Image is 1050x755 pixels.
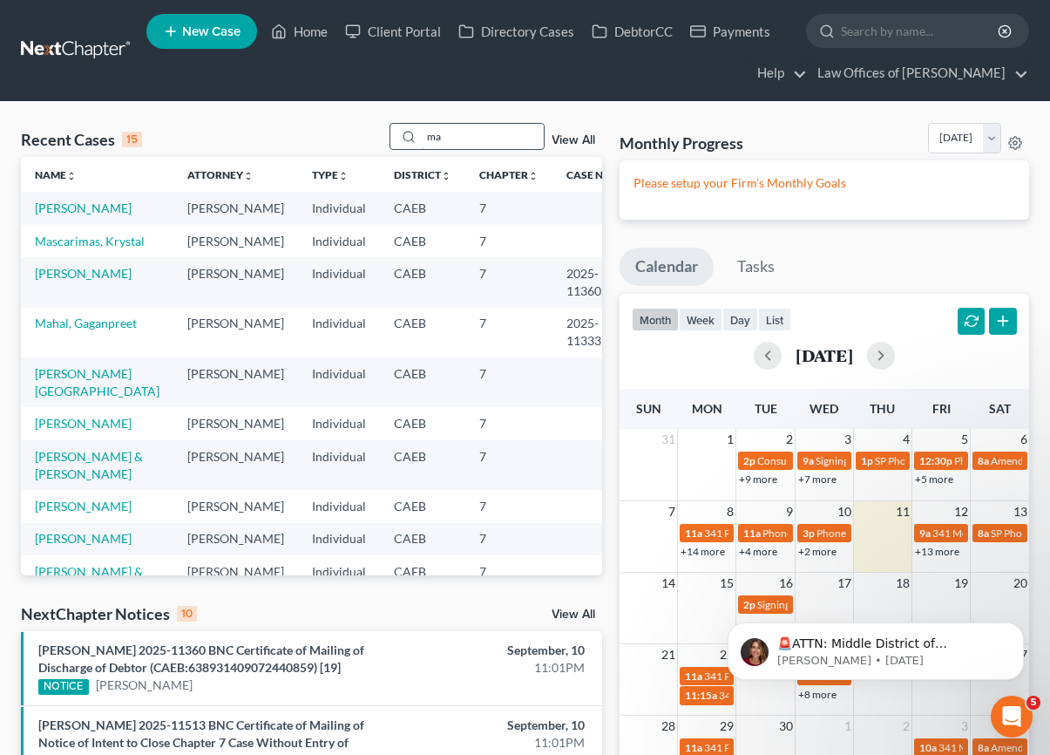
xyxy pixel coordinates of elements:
[784,429,795,450] span: 2
[450,16,583,47] a: Directory Cases
[915,545,959,558] a: +13 more
[441,171,451,181] i: unfold_more
[843,716,853,737] span: 1
[173,555,298,605] td: [PERSON_NAME]
[35,234,145,248] a: Mascarimas, Krystal
[701,586,1050,708] iframe: Intercom notifications message
[298,192,380,224] td: Individual
[35,499,132,514] a: [PERSON_NAME]
[777,716,795,737] span: 30
[894,501,911,522] span: 11
[552,257,636,307] td: 2025-11360
[749,58,807,89] a: Help
[757,454,1021,467] span: Consultation for [GEOGRAPHIC_DATA][PERSON_NAME]
[380,440,465,490] td: CAEB
[35,416,132,431] a: [PERSON_NAME]
[552,308,636,357] td: 2025-11333
[894,573,911,594] span: 18
[35,564,143,596] a: [PERSON_NAME] & [PERSON_NAME]
[298,440,380,490] td: Individual
[380,490,465,522] td: CAEB
[298,257,380,307] td: Individual
[173,308,298,357] td: [PERSON_NAME]
[414,734,585,752] div: 11:01PM
[660,716,677,737] span: 28
[620,133,743,153] h3: Monthly Progress
[919,454,952,467] span: 12:30p
[380,225,465,257] td: CAEB
[465,257,552,307] td: 7
[298,225,380,257] td: Individual
[667,501,677,522] span: 7
[380,357,465,407] td: CAEB
[298,490,380,522] td: Individual
[173,357,298,407] td: [PERSON_NAME]
[298,523,380,555] td: Individual
[414,717,585,734] div: September, 10
[35,168,77,181] a: Nameunfold_more
[861,454,873,467] span: 1p
[952,573,970,594] span: 19
[173,192,298,224] td: [PERSON_NAME]
[796,346,853,364] h2: [DATE]
[843,429,853,450] span: 3
[35,531,132,546] a: [PERSON_NAME]
[262,16,336,47] a: Home
[755,401,777,416] span: Tue
[919,527,931,540] span: 9a
[721,248,790,286] a: Tasks
[989,401,1011,416] span: Sat
[298,308,380,357] td: Individual
[96,677,193,694] a: [PERSON_NAME]
[35,266,132,281] a: [PERSON_NAME]
[739,473,777,486] a: +9 more
[173,490,298,522] td: [PERSON_NAME]
[901,429,911,450] span: 4
[422,124,544,149] input: Search by name...
[762,527,930,540] span: Phone Consultation for Reyes, Sonya
[414,642,585,659] div: September, 10
[552,609,595,621] a: View All
[932,401,951,416] span: Fri
[743,454,755,467] span: 2p
[177,606,197,622] div: 10
[784,501,795,522] span: 9
[959,429,970,450] span: 5
[810,401,838,416] span: Wed
[465,407,552,439] td: 7
[803,527,815,540] span: 3p
[798,545,837,558] a: +2 more
[336,16,450,47] a: Client Portal
[952,501,970,522] span: 12
[380,523,465,555] td: CAEB
[1012,573,1029,594] span: 20
[414,659,585,677] div: 11:01PM
[758,308,791,331] button: list
[173,440,298,490] td: [PERSON_NAME]
[35,366,159,398] a: [PERSON_NAME][GEOGRAPHIC_DATA]
[718,573,735,594] span: 15
[566,168,622,181] a: Case Nounfold_more
[660,644,677,665] span: 21
[978,454,989,467] span: 8a
[836,573,853,594] span: 17
[38,643,364,675] a: [PERSON_NAME] 2025-11360 BNC Certificate of Mailing of Discharge of Debtor (CAEB:6389314090724408...
[380,192,465,224] td: CAEB
[465,357,552,407] td: 7
[681,16,779,47] a: Payments
[35,316,137,330] a: Mahal, Gaganpreet
[681,545,725,558] a: +14 more
[583,16,681,47] a: DebtorCC
[679,308,722,331] button: week
[1019,429,1029,450] span: 6
[298,357,380,407] td: Individual
[660,573,677,594] span: 14
[380,555,465,605] td: CAEB
[620,248,714,286] a: Calendar
[243,171,254,181] i: unfold_more
[809,58,1028,89] a: Law Offices of [PERSON_NAME]
[298,407,380,439] td: Individual
[816,527,993,540] span: Phone Consultation for Gamble, Taylor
